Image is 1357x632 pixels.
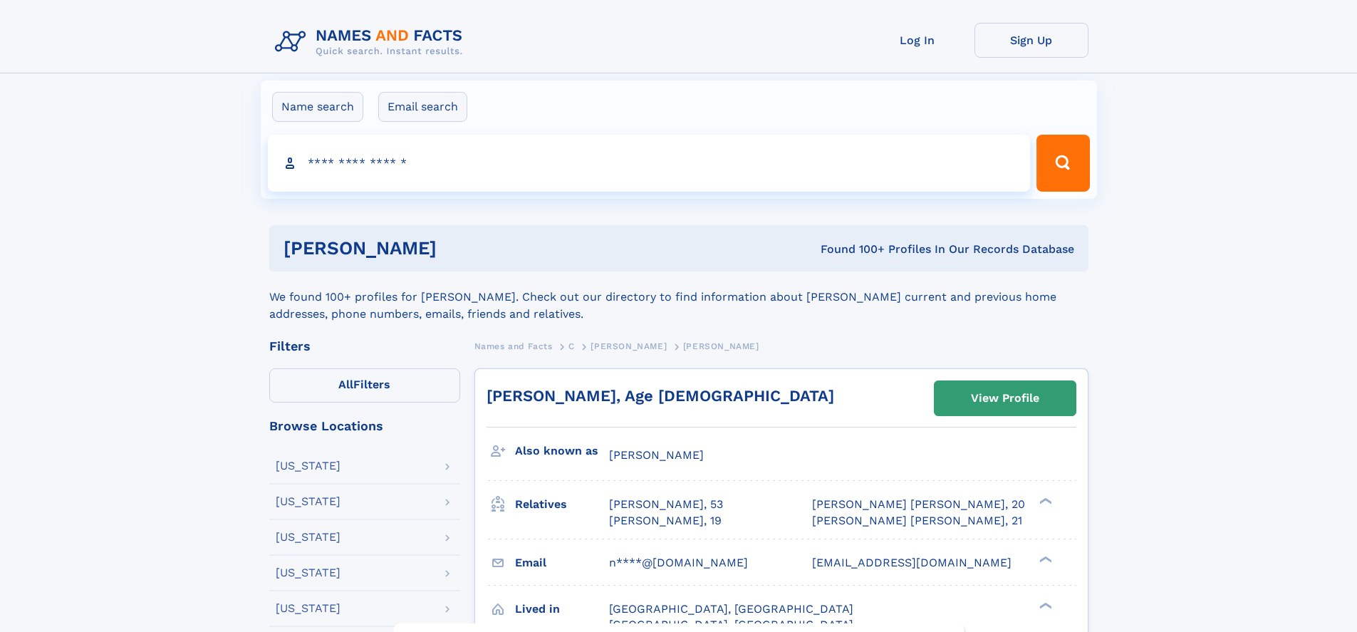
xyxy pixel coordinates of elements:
div: ❯ [1036,554,1053,564]
div: We found 100+ profiles for [PERSON_NAME]. Check out our directory to find information about [PERS... [269,271,1088,323]
div: [US_STATE] [276,603,340,614]
h3: Email [515,551,609,575]
div: Found 100+ Profiles In Our Records Database [628,242,1074,257]
span: [GEOGRAPHIC_DATA], [GEOGRAPHIC_DATA] [609,602,853,616]
label: Filters [269,368,460,403]
label: Name search [272,92,363,122]
a: [PERSON_NAME] [PERSON_NAME], 20 [812,497,1025,512]
h1: [PERSON_NAME] [284,239,629,257]
span: C [568,341,575,351]
div: Filters [269,340,460,353]
a: Names and Facts [474,337,553,355]
a: [PERSON_NAME] [PERSON_NAME], 21 [812,513,1022,529]
input: search input [268,135,1031,192]
a: [PERSON_NAME], Age [DEMOGRAPHIC_DATA] [487,387,834,405]
label: Email search [378,92,467,122]
h3: Also known as [515,439,609,463]
a: [PERSON_NAME], 19 [609,513,722,529]
span: [PERSON_NAME] [609,448,704,462]
h3: Relatives [515,492,609,517]
div: [US_STATE] [276,460,340,472]
span: [PERSON_NAME] [591,341,667,351]
h3: Lived in [515,597,609,621]
a: View Profile [935,381,1076,415]
span: All [338,378,353,391]
a: C [568,337,575,355]
button: Search Button [1036,135,1089,192]
a: Log In [861,23,974,58]
a: Sign Up [974,23,1088,58]
div: View Profile [971,382,1039,415]
img: Logo Names and Facts [269,23,474,61]
div: [US_STATE] [276,567,340,579]
div: ❯ [1036,601,1053,610]
div: [US_STATE] [276,496,340,507]
a: [PERSON_NAME], 53 [609,497,723,512]
div: [US_STATE] [276,532,340,543]
div: ❯ [1036,497,1053,506]
span: [EMAIL_ADDRESS][DOMAIN_NAME] [812,556,1012,569]
span: [PERSON_NAME] [683,341,759,351]
div: Browse Locations [269,420,460,432]
span: [GEOGRAPHIC_DATA], [GEOGRAPHIC_DATA] [609,618,853,631]
a: [PERSON_NAME] [591,337,667,355]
